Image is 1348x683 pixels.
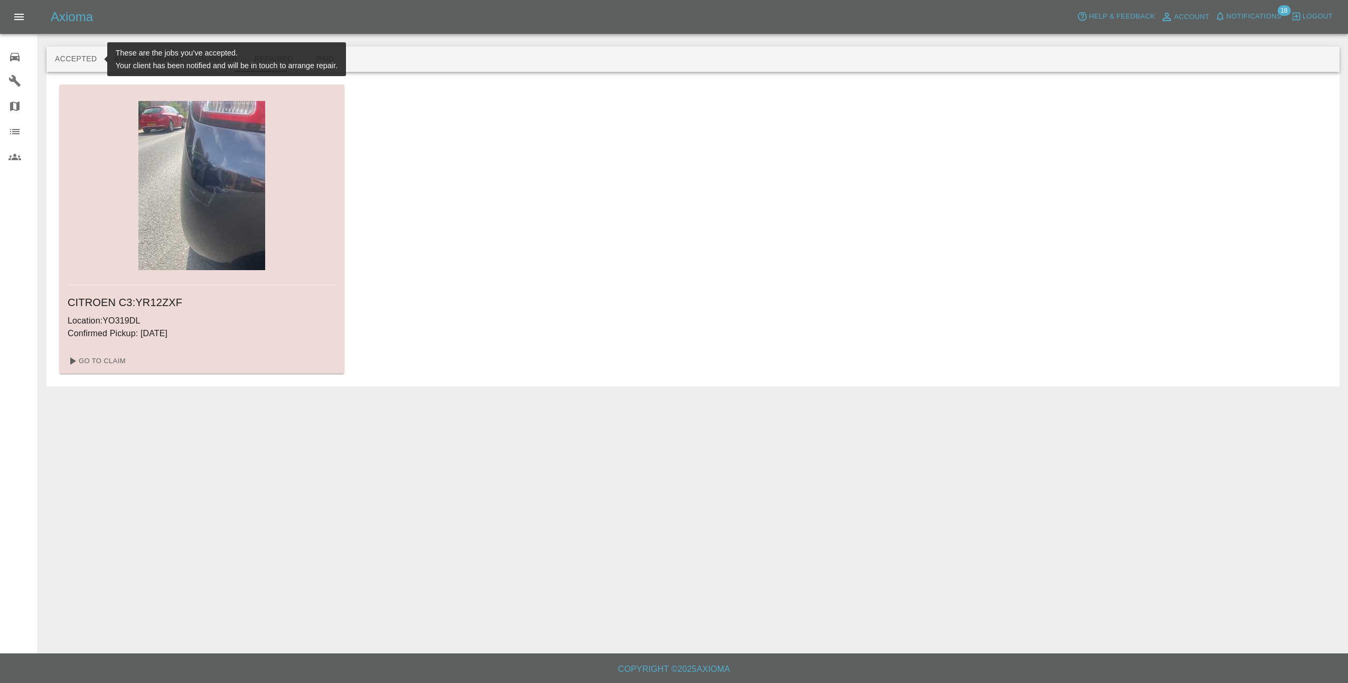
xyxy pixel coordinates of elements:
h5: Axioma [51,8,93,25]
button: Paid [302,47,349,72]
a: Account [1158,8,1212,25]
button: Open drawer [6,4,32,30]
a: Go To Claim [63,353,128,370]
button: Help & Feedback [1074,8,1157,25]
h6: Copyright © 2025 Axioma [8,662,1340,677]
p: Confirmed Pickup: [DATE] [68,327,336,340]
span: Account [1174,11,1210,23]
p: Location: YO319DL [68,315,336,327]
h6: CITROEN C3 : YR12ZXF [68,294,336,311]
span: Help & Feedback [1089,11,1155,23]
button: Repaired [246,47,302,72]
span: 18 [1277,5,1290,16]
button: Logout [1288,8,1335,25]
button: Awaiting Repair [105,47,190,72]
button: Accepted [46,47,105,72]
button: In Repair [191,47,246,72]
button: Notifications [1212,8,1284,25]
span: Notifications [1227,11,1281,23]
span: Logout [1303,11,1333,23]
